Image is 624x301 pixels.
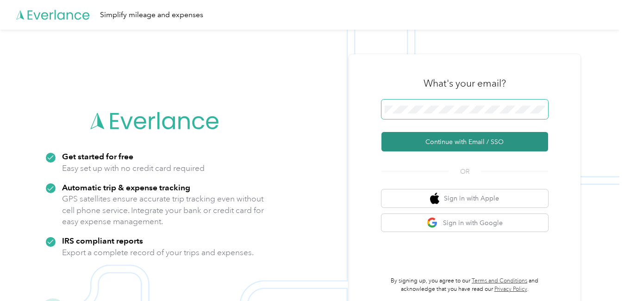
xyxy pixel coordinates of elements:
h3: What's your email? [424,77,506,90]
strong: IRS compliant reports [62,236,143,245]
a: Terms and Conditions [472,277,527,284]
button: Continue with Email / SSO [381,132,548,151]
img: google logo [427,217,438,229]
a: Privacy Policy [494,286,527,293]
img: apple logo [430,193,439,204]
button: google logoSign in with Google [381,214,548,232]
p: Easy set up with no credit card required [62,163,205,174]
p: Export a complete record of your trips and expenses. [62,247,254,258]
span: OR [449,167,481,176]
button: apple logoSign in with Apple [381,189,548,207]
strong: Get started for free [62,151,133,161]
strong: Automatic trip & expense tracking [62,182,190,192]
p: By signing up, you agree to our and acknowledge that you have read our . [381,277,548,293]
p: GPS satellites ensure accurate trip tracking even without cell phone service. Integrate your bank... [62,193,264,227]
div: Simplify mileage and expenses [100,9,203,21]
